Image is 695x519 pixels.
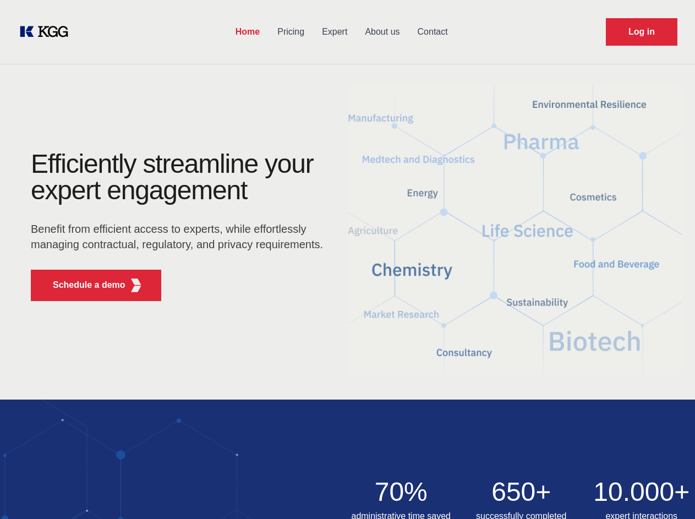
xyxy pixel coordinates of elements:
h2: 650+ [468,479,575,505]
a: Contact [409,18,457,46]
p: Benefit from efficient access to experts, while effortlessly managing contractual, regulatory, an... [31,221,330,252]
img: KGG Fifth Element RED [348,72,682,389]
h1: Efficiently streamline your expert engagement [31,151,330,204]
a: About us [356,18,408,46]
a: KOL Knowledge Platform: Talk to Key External Experts (KEE) [18,23,77,41]
a: Home [227,18,269,46]
a: Request Demo [606,18,677,46]
button: Schedule a demoKGG Fifth Element RED [31,270,161,301]
img: KGG Fifth Element RED [129,278,143,292]
p: Schedule a demo [53,278,125,292]
a: Expert [313,18,356,46]
a: Pricing [269,18,313,46]
h2: 70% [348,479,455,505]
